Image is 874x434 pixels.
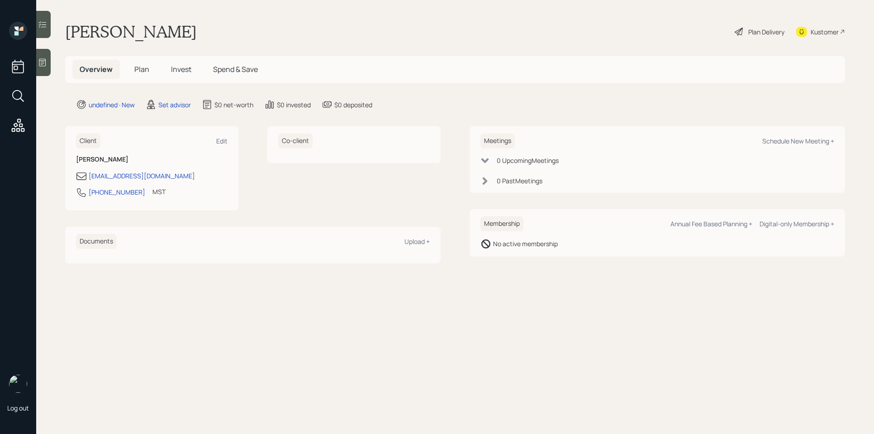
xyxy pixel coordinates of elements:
[497,176,542,186] div: 0 Past Meeting s
[334,100,372,110] div: $0 deposited
[762,137,834,145] div: Schedule New Meeting +
[811,27,839,37] div: Kustomer
[134,64,149,74] span: Plan
[213,64,258,74] span: Spend & Save
[80,64,113,74] span: Overview
[748,27,784,37] div: Plan Delivery
[480,216,523,231] h6: Membership
[76,134,100,148] h6: Client
[760,219,834,228] div: Digital-only Membership +
[7,404,29,412] div: Log out
[480,134,515,148] h6: Meetings
[277,100,311,110] div: $0 invested
[76,156,228,163] h6: [PERSON_NAME]
[9,375,27,393] img: retirable_logo.png
[497,156,559,165] div: 0 Upcoming Meeting s
[171,64,191,74] span: Invest
[65,22,197,42] h1: [PERSON_NAME]
[214,100,253,110] div: $0 net-worth
[152,187,166,196] div: MST
[670,219,752,228] div: Annual Fee Based Planning +
[89,100,135,110] div: undefined · New
[89,171,195,181] div: [EMAIL_ADDRESS][DOMAIN_NAME]
[278,134,313,148] h6: Co-client
[493,239,558,248] div: No active membership
[404,237,430,246] div: Upload +
[76,234,117,249] h6: Documents
[216,137,228,145] div: Edit
[89,187,145,197] div: [PHONE_NUMBER]
[158,100,191,110] div: Set advisor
